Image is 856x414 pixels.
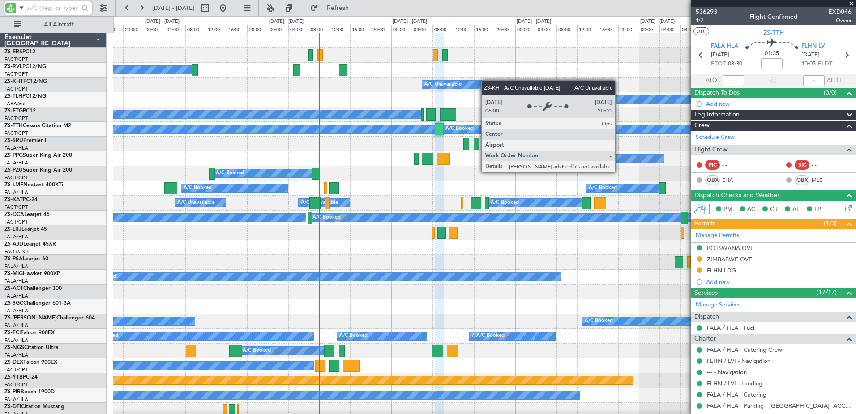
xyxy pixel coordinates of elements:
[4,153,23,158] span: ZS-PPG
[707,267,736,274] div: FLHN LDG
[817,288,837,297] span: (17/17)
[301,196,338,210] div: A/C Unavailable
[4,130,28,137] a: FACT/CPT
[4,286,23,291] span: ZS-ACT
[4,241,23,247] span: ZS-AJD
[4,315,95,321] a: ZS-[PERSON_NAME]Challenger 604
[694,110,740,120] span: Leg Information
[770,205,778,214] span: CR
[694,312,719,322] span: Dispatch
[4,56,28,63] a: FACT/CPT
[4,360,23,365] span: ZS-DEX
[4,389,55,395] a: ZS-PIRBeech 1900D
[706,76,720,85] span: ATOT
[792,205,800,214] span: AF
[4,108,36,114] a: ZS-FTGPC12
[640,18,675,26] div: [DATE] - [DATE]
[694,334,716,344] span: Charter
[4,404,21,410] span: ZS-DFI
[694,190,779,201] span: Dispatch Checks and Weather
[4,138,46,143] a: ZS-SRUPremier I
[268,25,288,33] div: 00:00
[795,160,809,170] div: SIC
[4,345,24,350] span: ZS-NGS
[4,352,28,358] a: FALA/HLA
[412,25,432,33] div: 04:00
[4,160,28,166] a: FALA/HLA
[4,360,57,365] a: ZS-DEXFalcon 900EX
[573,93,601,106] div: A/C Booked
[812,176,832,184] a: MLE
[4,115,28,122] a: FACT/CPT
[827,76,842,85] span: ALDT
[288,25,309,33] div: 04:00
[814,205,821,214] span: FP
[445,122,474,136] div: A/C Booked
[707,379,762,387] a: FLHN / LVI - Landing
[728,60,742,69] span: 08:30
[4,197,38,203] a: ZS-KATPC-24
[722,161,742,169] div: - -
[432,25,453,33] div: 08:00
[339,329,368,343] div: A/C Booked
[4,153,72,158] a: ZS-PPGSuper King Air 200
[309,25,330,33] div: 08:00
[454,25,474,33] div: 12:00
[4,248,29,255] a: FAOR/JNB
[694,219,715,229] span: Permits
[4,256,23,262] span: ZS-PSA
[4,301,23,306] span: ZS-SGC
[243,344,271,358] div: A/C Booked
[495,25,515,33] div: 20:00
[4,330,55,336] a: ZS-FCIFalcon 900EX
[123,25,144,33] div: 20:00
[706,100,852,108] div: Add new
[4,64,22,69] span: ZS-RVL
[491,196,519,210] div: A/C Booked
[4,168,23,173] span: ZS-PZU
[4,227,21,232] span: ZS-LRJ
[801,42,827,51] span: FLHN LVI
[693,27,709,35] button: UTC
[4,330,21,336] span: ZS-FCI
[474,25,495,33] div: 16:00
[4,174,28,181] a: FACT/CPT
[4,138,23,143] span: ZS-SRU
[4,367,28,373] a: FACT/CPT
[23,22,94,28] span: All Aircraft
[680,25,701,33] div: 08:00
[705,175,720,185] div: OBX
[763,28,784,38] span: ZS-TTH
[587,152,616,165] div: A/C Booked
[707,391,766,398] a: FALA / HLA - Catering
[707,402,852,410] a: FALA / HLA - Parking - [GEOGRAPHIC_DATA]- ACC # 1800
[801,60,816,69] span: 10:05
[711,42,738,51] span: FALA HLA
[711,51,729,60] span: [DATE]
[722,176,742,184] a: EHA
[707,255,752,263] div: ZIMBABWE OVF
[515,25,536,33] div: 00:00
[4,212,50,217] a: ZS-DCALearjet 45
[747,205,755,214] span: AC
[306,1,360,15] button: Refresh
[706,278,852,286] div: Add new
[707,346,782,354] a: FALA / HLA - Catering Crew
[818,60,832,69] span: ELDT
[696,133,735,142] a: Schedule Crew
[824,219,837,228] span: (1/3)
[177,196,214,210] div: A/C Unavailable
[185,25,206,33] div: 08:00
[4,256,48,262] a: ZS-PSALearjet 60
[694,121,710,131] span: Crew
[795,175,809,185] div: OBX
[589,181,617,195] div: A/C Booked
[216,167,244,180] div: A/C Booked
[536,25,556,33] div: 04:00
[4,337,28,344] a: FALA/HLA
[690,211,719,224] div: A/C Booked
[723,205,732,214] span: PM
[4,286,62,291] a: ZS-ACTChallenger 300
[350,25,371,33] div: 16:00
[824,88,837,97] span: (0/0)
